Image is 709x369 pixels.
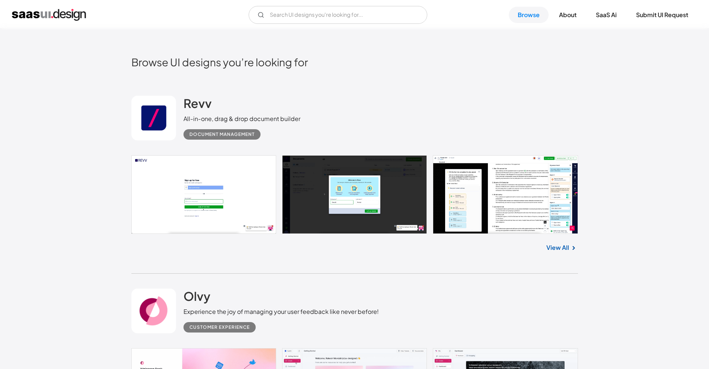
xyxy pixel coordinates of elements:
[550,7,585,23] a: About
[509,7,549,23] a: Browse
[183,289,210,303] h2: Olvy
[183,289,210,307] a: Olvy
[131,55,578,69] h2: Browse UI designs you’re looking for
[249,6,427,24] form: Email Form
[183,96,212,111] h2: Revv
[189,130,255,139] div: Document Management
[249,6,427,24] input: Search UI designs you're looking for...
[183,114,300,123] div: All-in-one, drag & drop document builder
[587,7,626,23] a: SaaS Ai
[546,243,569,252] a: View All
[627,7,697,23] a: Submit UI Request
[189,323,250,332] div: Customer Experience
[183,96,212,114] a: Revv
[183,307,379,316] div: Experience the joy of managing your user feedback like never before!
[12,9,86,21] a: home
